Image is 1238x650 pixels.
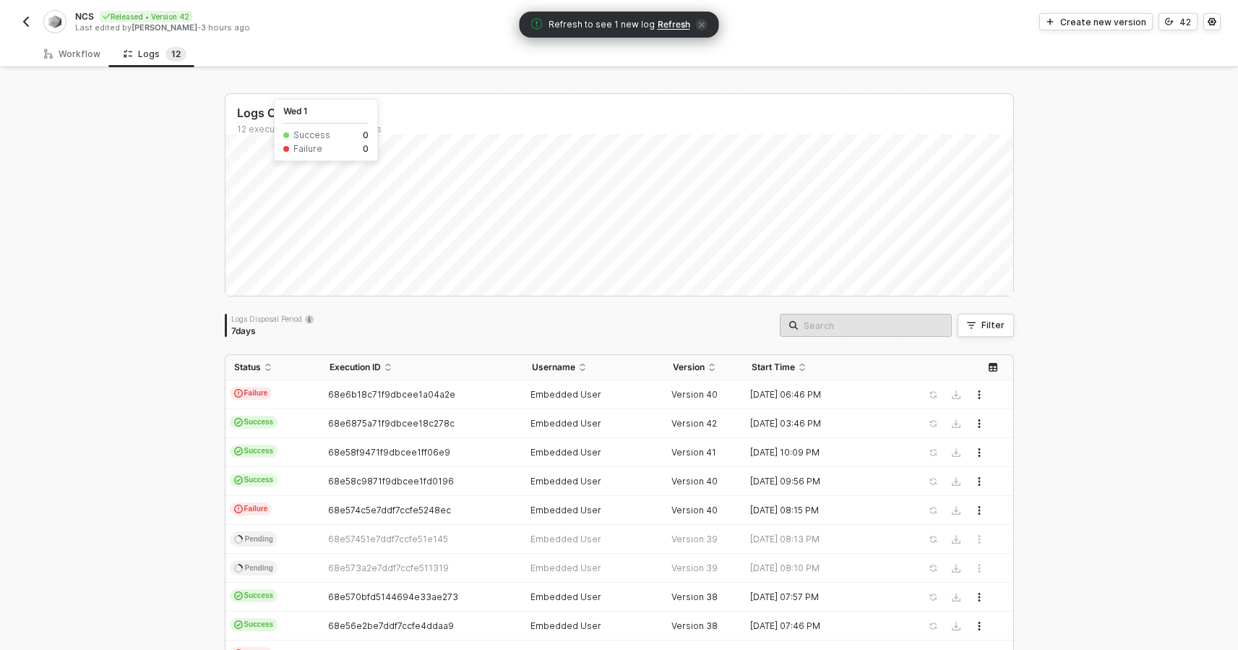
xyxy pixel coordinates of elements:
[230,503,272,516] span: Failure
[531,18,543,30] span: icon-exclamation
[234,620,243,629] span: icon-cards
[330,362,381,373] span: Execution ID
[100,11,192,22] div: Released • Version 42
[44,48,100,60] div: Workflow
[17,13,35,30] button: back
[328,389,455,400] span: 68e6b18c71f9dbcee1a04a2e
[237,124,1013,135] div: 12 executions from the last 7 days
[328,591,458,602] span: 68e570bfd5144694e33ae273
[530,591,601,602] span: Embedded User
[237,106,1013,121] div: Logs Overview
[234,533,244,544] span: icon-spinner
[530,534,601,544] span: Embedded User
[1165,17,1174,26] span: icon-versioning
[989,363,997,372] span: icon-table
[230,589,278,602] span: Success
[176,48,181,59] span: 2
[328,505,451,516] span: 68e574c5e7ddf7ccfe5248ec
[234,505,243,513] span: icon-exclamation
[673,362,705,373] span: Version
[530,389,601,400] span: Embedded User
[752,362,795,373] span: Start Time
[1208,17,1216,26] span: icon-settings
[671,534,718,544] span: Version 39
[234,447,243,456] span: icon-cards
[530,505,601,516] span: Embedded User
[1159,13,1198,30] button: 42
[230,416,278,429] span: Success
[671,505,718,516] span: Version 40
[958,314,1014,337] button: Filter
[743,476,900,487] div: [DATE] 09:56 PM
[321,355,523,380] th: Execution ID
[743,355,912,380] th: Start Time
[234,476,243,484] span: icon-cards
[75,10,94,22] span: NCS
[171,48,176,59] span: 1
[743,620,900,632] div: [DATE] 07:46 PM
[743,418,900,429] div: [DATE] 03:46 PM
[230,445,278,458] span: Success
[230,560,278,576] span: Pending
[530,447,601,458] span: Embedded User
[1060,16,1146,28] div: Create new version
[230,531,278,547] span: Pending
[671,447,716,458] span: Version 41
[743,447,900,458] div: [DATE] 10:09 PM
[804,317,942,333] input: Search
[234,389,243,398] span: icon-exclamation
[743,591,900,603] div: [DATE] 07:57 PM
[671,563,718,573] span: Version 39
[230,618,278,631] span: Success
[671,476,718,487] span: Version 40
[1046,17,1054,26] span: icon-play
[328,447,450,458] span: 68e58f9471f9dbcee1ff06e9
[328,620,454,631] span: 68e56e2be7ddf7ccfe4ddaa9
[234,562,244,573] span: icon-spinner
[124,47,186,61] div: Logs
[671,591,718,602] span: Version 38
[530,620,601,631] span: Embedded User
[530,563,601,573] span: Embedded User
[981,320,1005,331] div: Filter
[231,325,314,337] div: 7 days
[743,563,900,574] div: [DATE] 08:10 PM
[234,418,243,427] span: icon-cards
[328,563,449,573] span: 68e573a2e7ddf7ccfe511319
[664,355,743,380] th: Version
[20,16,32,27] img: back
[671,418,717,429] span: Version 42
[658,19,690,30] span: Refresh
[234,362,261,372] span: Status
[523,355,664,380] th: Username
[530,418,601,429] span: Embedded User
[48,15,61,28] img: integration-icon
[532,362,575,373] span: Username
[743,389,900,401] div: [DATE] 06:46 PM
[230,387,272,400] span: Failure
[234,591,243,600] span: icon-cards
[696,19,708,30] span: icon-close
[530,476,601,487] span: Embedded User
[231,314,314,324] div: Logs Disposal Period
[132,22,197,33] span: [PERSON_NAME]
[328,534,448,544] span: 68e57451e7ddf7ccfe51e145
[1179,16,1191,28] div: 42
[75,22,618,33] div: Last edited by - 3 hours ago
[230,474,278,487] span: Success
[743,505,900,516] div: [DATE] 08:15 PM
[1039,13,1153,30] button: Create new version
[549,18,655,32] span: Refresh to see 1 new log
[671,620,718,631] span: Version 38
[328,476,454,487] span: 68e58c9871f9dbcee1fd0196
[671,389,718,400] span: Version 40
[328,418,455,429] span: 68e6875a71f9dbcee18c278c
[166,47,186,61] sup: 12
[743,534,900,545] div: [DATE] 08:13 PM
